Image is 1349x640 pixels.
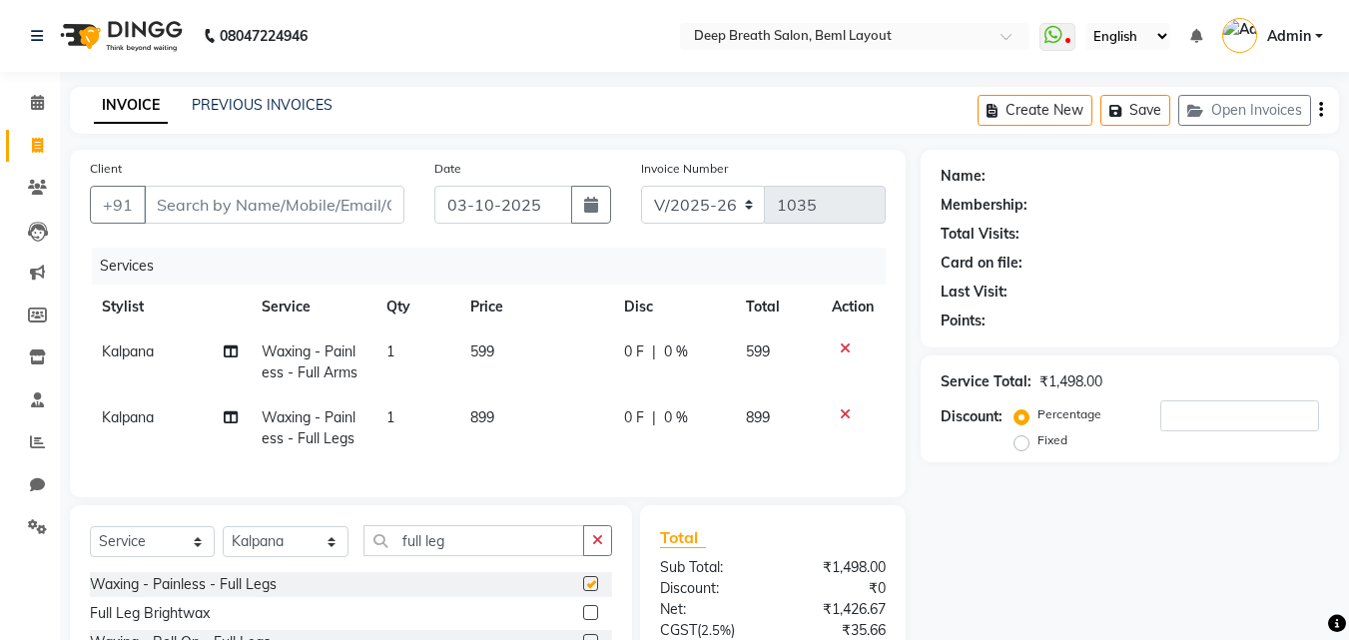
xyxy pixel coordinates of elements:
[941,371,1031,392] div: Service Total:
[51,8,188,64] img: logo
[773,599,901,620] div: ₹1,426.67
[734,285,821,329] th: Total
[1222,18,1257,53] img: Admin
[941,166,986,187] div: Name:
[773,578,901,599] div: ₹0
[645,557,773,578] div: Sub Total:
[1037,431,1067,449] label: Fixed
[941,195,1027,216] div: Membership:
[660,527,706,548] span: Total
[746,342,770,360] span: 599
[92,248,901,285] div: Services
[645,578,773,599] div: Discount:
[374,285,457,329] th: Qty
[192,96,333,114] a: PREVIOUS INVOICES
[386,408,394,426] span: 1
[664,341,688,362] span: 0 %
[820,285,886,329] th: Action
[652,407,656,428] span: |
[470,408,494,426] span: 899
[1037,405,1101,423] label: Percentage
[664,407,688,428] span: 0 %
[1039,371,1102,392] div: ₹1,498.00
[1100,95,1170,126] button: Save
[102,408,154,426] span: Kalpana
[90,574,277,595] div: Waxing - Painless - Full Legs
[660,621,697,639] span: CGST
[701,622,731,638] span: 2.5%
[773,557,901,578] div: ₹1,498.00
[624,341,644,362] span: 0 F
[941,311,986,331] div: Points:
[1267,26,1311,47] span: Admin
[941,406,1003,427] div: Discount:
[612,285,734,329] th: Disc
[250,285,374,329] th: Service
[941,282,1008,303] div: Last Visit:
[470,342,494,360] span: 599
[941,224,1019,245] div: Total Visits:
[90,285,250,329] th: Stylist
[262,408,355,447] span: Waxing - Painless - Full Legs
[220,8,308,64] b: 08047224946
[1178,95,1311,126] button: Open Invoices
[363,525,584,556] input: Search or Scan
[262,342,357,381] span: Waxing - Painless - Full Arms
[90,603,210,624] div: Full Leg Brightwax
[652,341,656,362] span: |
[641,160,728,178] label: Invoice Number
[144,186,404,224] input: Search by Name/Mobile/Email/Code
[978,95,1092,126] button: Create New
[941,253,1022,274] div: Card on file:
[102,342,154,360] span: Kalpana
[94,88,168,124] a: INVOICE
[458,285,612,329] th: Price
[624,407,644,428] span: 0 F
[645,599,773,620] div: Net:
[90,160,122,178] label: Client
[386,342,394,360] span: 1
[434,160,461,178] label: Date
[746,408,770,426] span: 899
[90,186,146,224] button: +91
